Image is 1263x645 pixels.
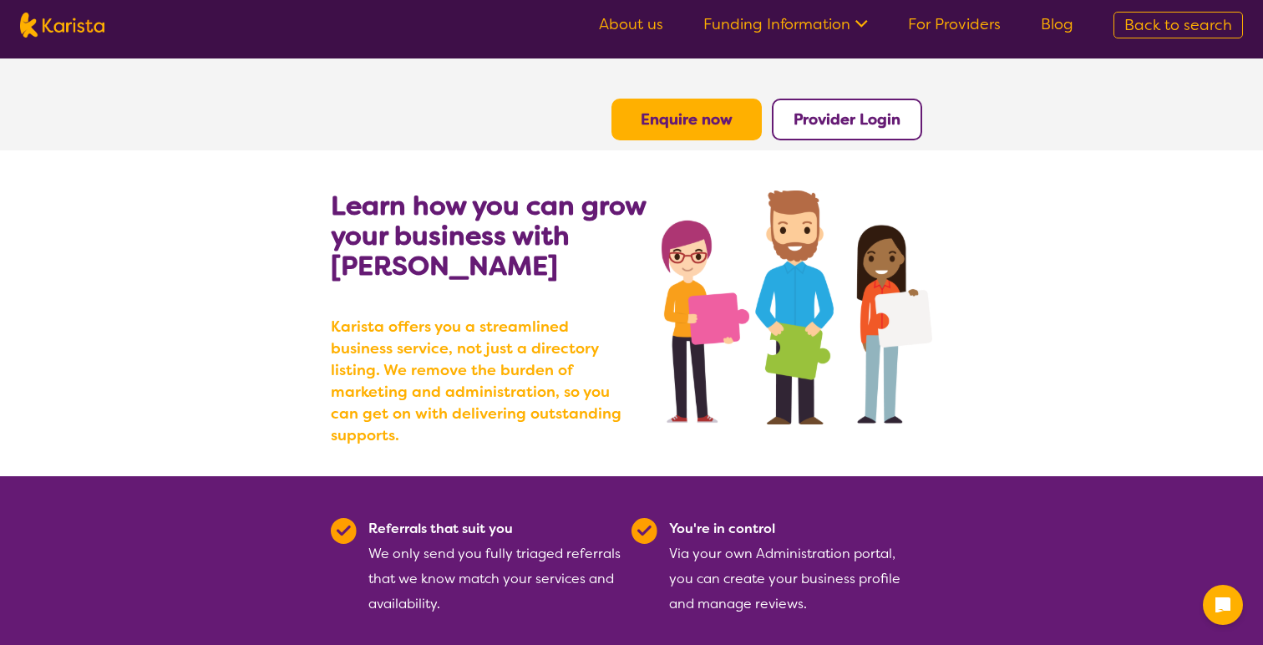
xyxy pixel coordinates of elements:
[631,518,657,544] img: Tick
[611,99,762,140] button: Enquire now
[1041,14,1073,34] a: Blog
[1113,12,1243,38] a: Back to search
[331,316,631,446] b: Karista offers you a streamlined business service, not just a directory listing. We remove the bu...
[703,14,868,34] a: Funding Information
[368,516,621,617] div: We only send you fully triaged referrals that we know match your services and availability.
[794,109,900,130] a: Provider Login
[669,520,775,537] b: You're in control
[331,188,646,283] b: Learn how you can grow your business with [PERSON_NAME]
[772,99,922,140] button: Provider Login
[641,109,733,130] a: Enquire now
[669,516,922,617] div: Via your own Administration portal, you can create your business profile and manage reviews.
[331,518,357,544] img: Tick
[599,14,663,34] a: About us
[1124,15,1232,35] span: Back to search
[368,520,513,537] b: Referrals that suit you
[20,13,104,38] img: Karista logo
[908,14,1001,34] a: For Providers
[662,190,932,424] img: grow your business with Karista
